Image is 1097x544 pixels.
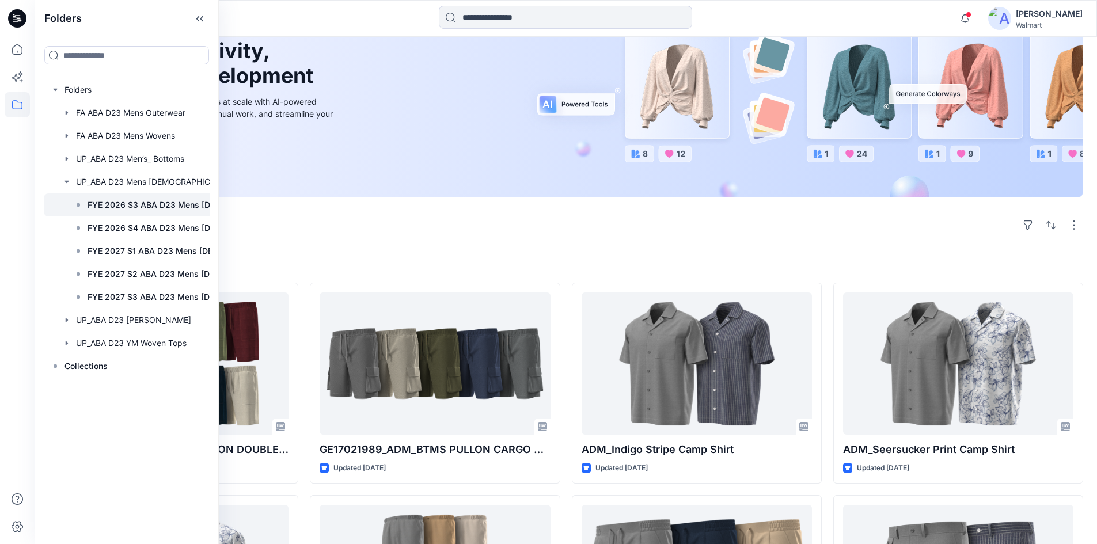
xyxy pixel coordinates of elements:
[843,292,1073,435] a: ADM_Seersucker Print Camp Shirt
[582,442,812,458] p: ADM_Indigo Stripe Camp Shirt
[582,292,812,435] a: ADM_Indigo Stripe Camp Shirt
[88,244,244,258] p: FYE 2027 S1 ABA D23 Mens [DEMOGRAPHIC_DATA]
[1016,7,1083,21] div: [PERSON_NAME]
[88,290,244,304] p: FYE 2027 S3 ABA D23 Mens [DEMOGRAPHIC_DATA]
[320,292,550,435] a: GE17021989_ADM_BTMS PULLON CARGO SHORT
[48,257,1083,271] h4: Styles
[857,462,909,474] p: Updated [DATE]
[88,221,244,235] p: FYE 2026 S4 ABA D23 Mens [DEMOGRAPHIC_DATA]
[320,442,550,458] p: GE17021989_ADM_BTMS PULLON CARGO SHORT
[988,7,1011,30] img: avatar
[88,198,244,212] p: FYE 2026 S3 ABA D23 Mens [DEMOGRAPHIC_DATA]
[333,462,386,474] p: Updated [DATE]
[64,359,108,373] p: Collections
[88,267,244,281] p: FYE 2027 S2 ABA D23 Mens [DEMOGRAPHIC_DATA]
[843,442,1073,458] p: ADM_Seersucker Print Camp Shirt
[595,462,648,474] p: Updated [DATE]
[1016,21,1083,29] div: Walmart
